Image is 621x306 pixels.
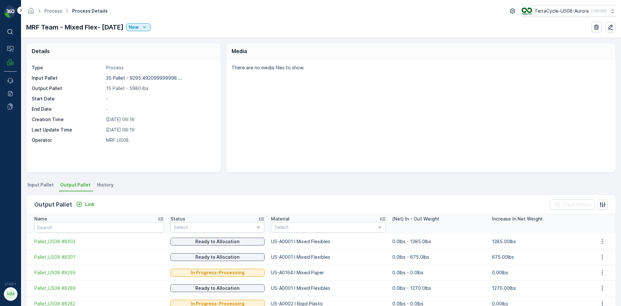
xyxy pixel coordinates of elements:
button: MM [4,287,17,301]
p: End Date [32,106,103,112]
p: 15 Pallet - 5980 lbs [106,85,214,92]
p: 0.00lbs [492,269,585,276]
p: Link [85,201,94,208]
p: Details [32,47,50,55]
p: Start Date [32,96,103,102]
p: MRF.US08 [106,137,214,143]
p: (Net) In - Out Weight [392,216,439,222]
p: Clear Filters [563,201,591,208]
p: 0.0lbs - 675.0lbs [392,254,485,260]
button: Ready to Allocation [170,284,265,292]
p: Last Update Time [32,127,103,133]
p: There are no media files to show. [232,64,609,71]
p: Operator [32,137,103,143]
input: Search [34,222,164,232]
p: Process [106,64,214,71]
button: New [126,23,150,31]
p: US-A0001 I Mixed Flexibles [271,238,386,245]
p: Ready to Allocation [195,238,240,245]
p: Name [34,216,47,222]
p: ( -05:00 ) [591,8,607,14]
span: Process Details [71,8,109,14]
p: Status [170,216,185,222]
p: [DATE] 06:16 [106,116,214,123]
p: 0.0lbs - 1385.0lbs [392,238,485,245]
p: In Progress-Processing [191,269,245,276]
p: Material [271,216,289,222]
p: Increase In Net Weight [492,216,543,222]
span: v 1.50.1 [4,282,17,286]
a: Process [44,8,62,14]
p: 35 Pallet - 9295.492099999998 ... [106,75,182,81]
p: - [106,96,214,102]
p: US-A0164 I Mixed Paper [271,269,386,276]
span: Input Pallet [27,182,54,188]
p: Input Pallet [32,75,103,81]
p: Ready to Allocation [195,285,240,291]
p: Output Pallet [32,85,103,92]
p: Output Pallet [34,200,72,209]
button: In Progress-Processing [170,269,265,277]
img: image_ci7OI47.png [522,7,532,15]
p: 0.0lbs - 0.0lbs [392,269,485,276]
button: Clear Filters [550,199,595,210]
p: [DATE] 08:19 [106,127,214,133]
a: Pallet_US08 #8289 [34,285,164,291]
p: 1270.00lbs [492,285,585,291]
p: - [106,106,214,112]
p: 0.0lbs - 1270.0lbs [392,285,485,291]
a: Pallet_US08 #8295 [34,269,164,276]
button: Ready to Allocation [170,253,265,261]
p: US-A0001 I Mixed Flexibles [271,285,386,291]
a: Pallet_US08 #8303 [34,238,164,245]
p: MRF Team - Mixed Flex- [DATE] [26,22,124,32]
span: Output Pallet [60,182,91,188]
img: logo [4,5,17,18]
button: Ready to Allocation [170,238,265,245]
p: Ready to Allocation [195,254,240,260]
p: Select [174,224,255,231]
a: Pallet_US08 #8301 [34,254,164,260]
button: TerraCycle-US08-Aurora(-05:00) [522,5,616,17]
p: New [129,24,139,30]
p: 675.00lbs [492,254,585,260]
span: History [97,182,114,188]
p: Media [232,47,247,55]
p: TerraCycle-US08-Aurora [535,8,589,14]
p: 1385.00lbs [492,238,585,245]
p: Creation Time [32,116,103,123]
a: Homepage [27,10,35,15]
p: Select [275,224,376,231]
button: Link [73,200,97,208]
div: MM [5,289,16,299]
p: US-A0001 I Mixed Flexibles [271,254,386,260]
p: Type [32,64,103,71]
